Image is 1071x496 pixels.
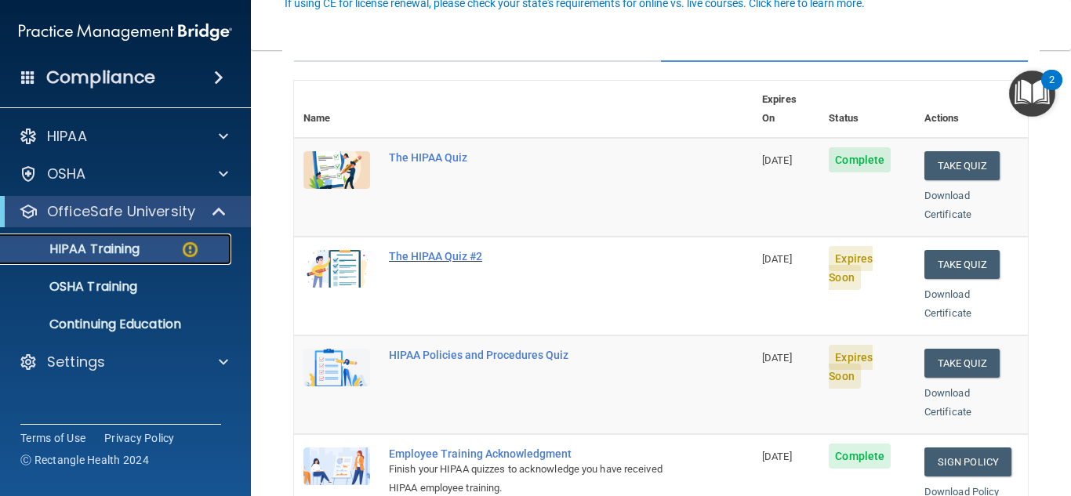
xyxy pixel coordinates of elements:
[924,447,1011,476] a: Sign Policy
[180,240,200,259] img: warning-circle.0cc9ac19.png
[829,147,891,172] span: Complete
[47,165,86,183] p: OSHA
[924,151,1000,180] button: Take Quiz
[1009,71,1055,117] button: Open Resource Center, 2 new notifications
[19,165,228,183] a: OSHA
[47,202,195,221] p: OfficeSafe University
[389,447,674,460] div: Employee Training Acknowledgment
[762,352,792,364] span: [DATE]
[19,127,228,146] a: HIPAA
[10,241,140,257] p: HIPAA Training
[389,250,674,262] div: The HIPAA Quiz #2
[762,451,792,462] span: [DATE]
[762,253,792,265] span: [DATE]
[829,345,873,389] span: Expires Soon
[19,202,227,221] a: OfficeSafe University
[47,353,105,371] p: Settings
[829,444,891,469] span: Complete
[389,151,674,164] div: The HIPAA Quiz
[294,81,379,138] th: Name
[753,81,819,138] th: Expires On
[924,349,1000,378] button: Take Quiz
[915,81,1028,138] th: Actions
[829,246,873,290] span: Expires Soon
[924,288,971,319] a: Download Certificate
[46,67,155,89] h4: Compliance
[20,452,149,468] span: Ⓒ Rectangle Health 2024
[19,353,228,371] a: Settings
[20,430,85,446] a: Terms of Use
[924,387,971,418] a: Download Certificate
[19,16,232,48] img: PMB logo
[924,250,1000,279] button: Take Quiz
[1049,80,1055,100] div: 2
[389,349,674,361] div: HIPAA Policies and Procedures Quiz
[762,154,792,166] span: [DATE]
[924,190,971,220] a: Download Certificate
[10,279,137,295] p: OSHA Training
[47,127,87,146] p: HIPAA
[10,317,224,332] p: Continuing Education
[104,430,175,446] a: Privacy Policy
[819,81,914,138] th: Status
